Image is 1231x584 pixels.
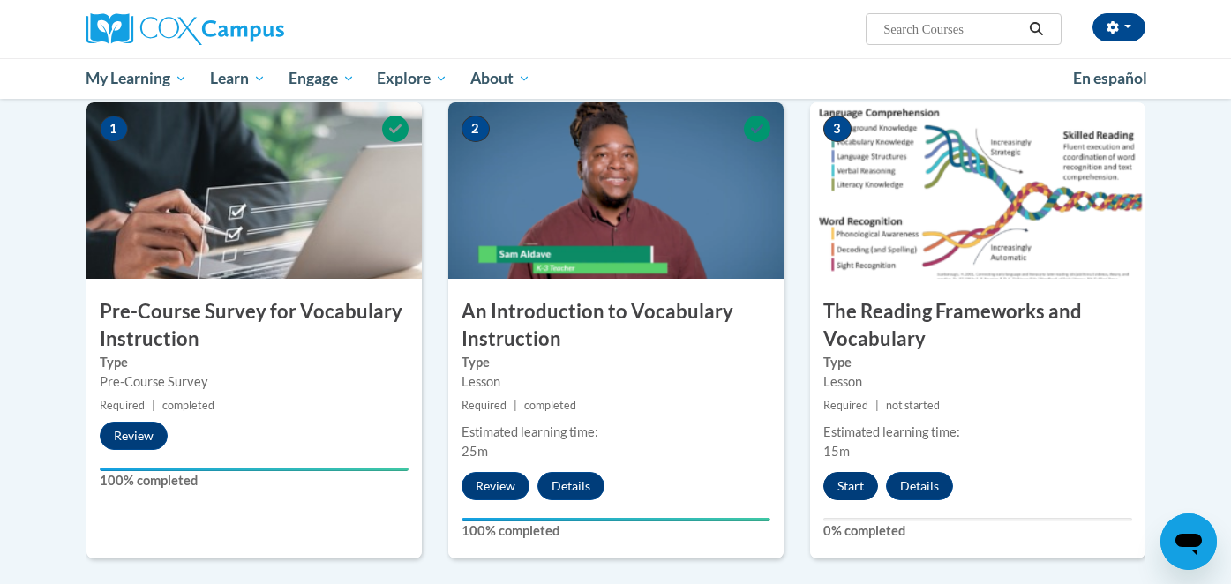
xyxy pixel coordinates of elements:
label: 100% completed [100,471,409,490]
a: En español [1062,60,1159,97]
span: Required [100,399,145,412]
label: Type [100,353,409,372]
span: | [875,399,879,412]
span: Required [823,399,868,412]
a: Explore [365,58,459,99]
button: Start [823,472,878,500]
a: Cox Campus [86,13,422,45]
div: Pre-Course Survey [100,372,409,392]
h3: The Reading Frameworks and Vocabulary [810,298,1145,353]
label: 100% completed [462,521,770,541]
span: Required [462,399,507,412]
span: 3 [823,116,852,142]
span: not started [886,399,940,412]
label: Type [462,353,770,372]
div: Your progress [462,518,770,521]
a: Engage [277,58,366,99]
span: About [470,68,530,89]
button: Review [462,472,529,500]
span: Learn [210,68,266,89]
a: Learn [199,58,277,99]
span: 25m [462,444,488,459]
span: | [514,399,517,412]
img: Cox Campus [86,13,284,45]
div: Your progress [100,468,409,471]
span: My Learning [86,68,187,89]
label: 0% completed [823,521,1132,541]
button: Account Settings [1092,13,1145,41]
iframe: Button to launch messaging window [1160,513,1217,570]
span: completed [524,399,576,412]
button: Details [886,472,953,500]
span: 1 [100,116,128,142]
div: Main menu [60,58,1172,99]
h3: Pre-Course Survey for Vocabulary Instruction [86,298,422,353]
a: My Learning [75,58,199,99]
img: Course Image [86,102,422,279]
span: 15m [823,444,850,459]
input: Search Courses [882,19,1023,40]
div: Lesson [462,372,770,392]
div: Lesson [823,372,1132,392]
span: Engage [289,68,355,89]
span: En español [1073,69,1147,87]
button: Details [537,472,604,500]
div: Estimated learning time: [823,423,1132,442]
span: Explore [377,68,447,89]
button: Review [100,422,168,450]
label: Type [823,353,1132,372]
div: Estimated learning time: [462,423,770,442]
span: completed [162,399,214,412]
h3: An Introduction to Vocabulary Instruction [448,298,784,353]
button: Search [1023,19,1049,40]
img: Course Image [810,102,1145,279]
img: Course Image [448,102,784,279]
span: | [152,399,155,412]
span: 2 [462,116,490,142]
a: About [459,58,542,99]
